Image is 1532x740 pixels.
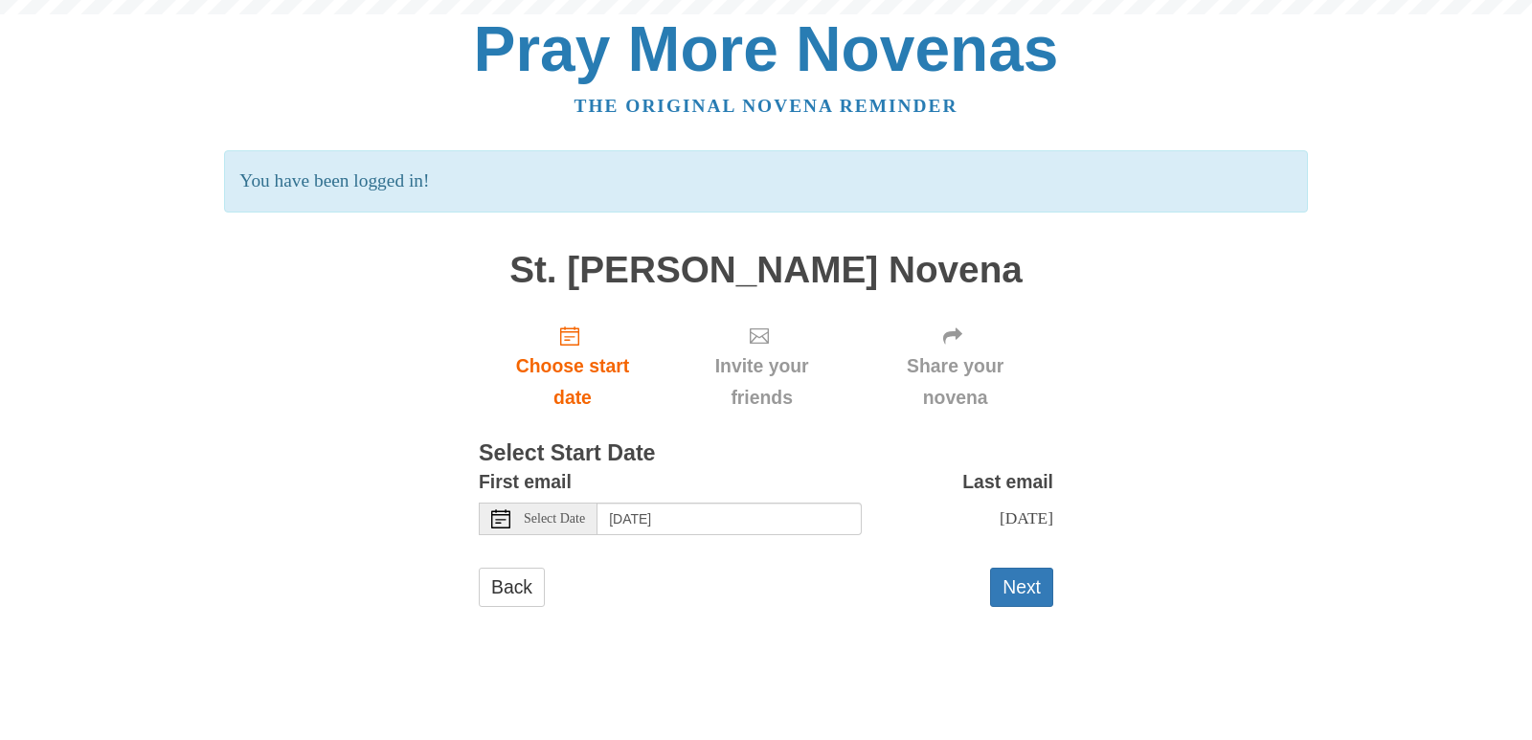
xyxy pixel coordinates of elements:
[524,512,585,526] span: Select Date
[498,350,647,414] span: Choose start date
[857,309,1053,423] div: Click "Next" to confirm your start date first.
[479,250,1053,291] h1: St. [PERSON_NAME] Novena
[224,150,1307,213] p: You have been logged in!
[686,350,838,414] span: Invite your friends
[990,568,1053,607] button: Next
[876,350,1034,414] span: Share your novena
[479,568,545,607] a: Back
[479,441,1053,466] h3: Select Start Date
[474,13,1059,84] a: Pray More Novenas
[666,309,857,423] div: Click "Next" to confirm your start date first.
[479,466,572,498] label: First email
[962,466,1053,498] label: Last email
[479,309,666,423] a: Choose start date
[574,96,958,116] a: The original novena reminder
[1000,508,1053,527] span: [DATE]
